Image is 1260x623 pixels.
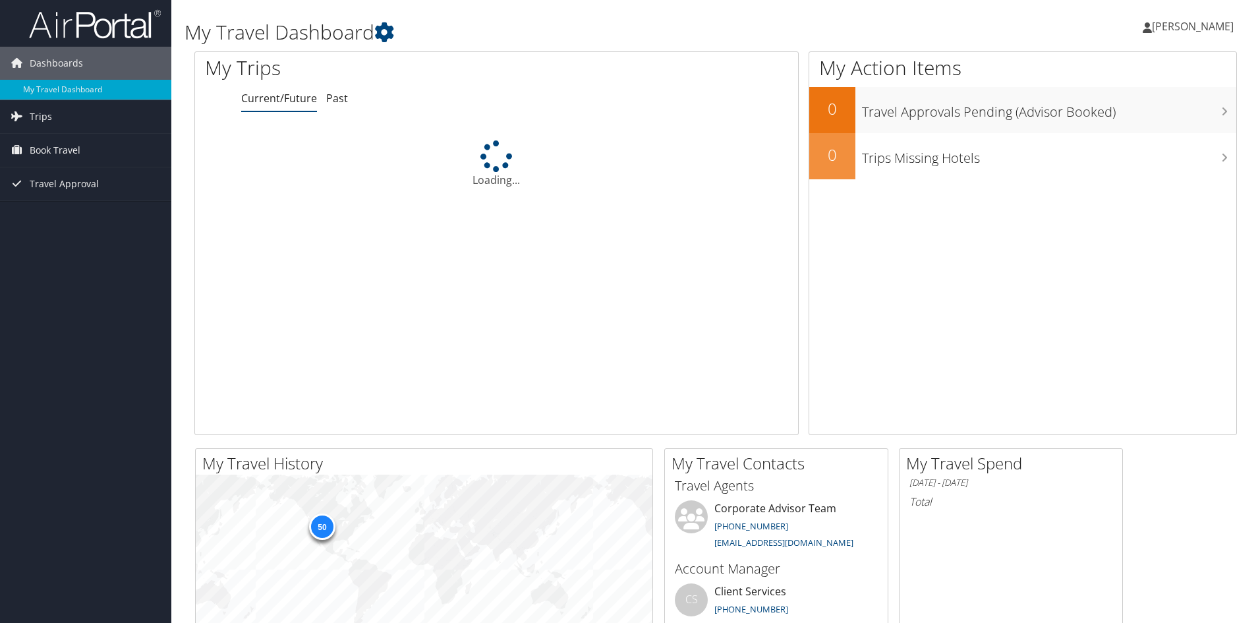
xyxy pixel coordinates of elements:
a: Past [326,91,348,105]
a: [EMAIL_ADDRESS][DOMAIN_NAME] [714,537,853,549]
a: [PHONE_NUMBER] [714,520,788,532]
h3: Travel Agents [675,477,878,495]
h6: Total [909,494,1112,509]
span: Book Travel [30,134,80,167]
a: 0Travel Approvals Pending (Advisor Booked) [809,87,1236,133]
h3: Travel Approvals Pending (Advisor Booked) [862,96,1236,121]
h1: My Travel Dashboard [185,18,893,46]
h2: My Travel Contacts [672,452,888,475]
h3: Account Manager [675,560,878,578]
div: Loading... [195,140,798,188]
a: [PERSON_NAME] [1143,7,1247,46]
h1: My Trips [205,54,537,82]
a: 0Trips Missing Hotels [809,133,1236,179]
h2: 0 [809,144,855,166]
h2: My Travel History [202,452,652,475]
img: airportal-logo.png [29,9,161,40]
div: 50 [308,514,335,540]
h2: 0 [809,98,855,120]
h1: My Action Items [809,54,1236,82]
a: Current/Future [241,91,317,105]
h2: My Travel Spend [906,452,1122,475]
a: [PHONE_NUMBER] [714,603,788,615]
span: Trips [30,100,52,133]
span: Dashboards [30,47,83,80]
span: Travel Approval [30,167,99,200]
span: [PERSON_NAME] [1152,19,1234,34]
h6: [DATE] - [DATE] [909,477,1112,489]
li: Corporate Advisor Team [668,500,884,554]
div: CS [675,583,708,616]
h3: Trips Missing Hotels [862,142,1236,167]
